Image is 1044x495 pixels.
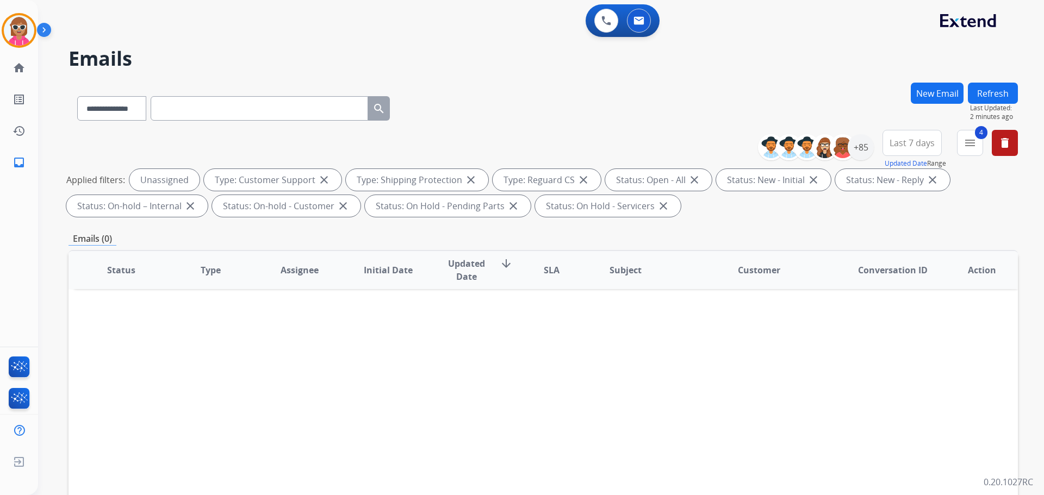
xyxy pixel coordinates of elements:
[544,264,560,277] span: SLA
[507,199,520,212] mat-icon: close
[13,93,26,106] mat-icon: list_alt
[605,169,712,191] div: Status: Open - All
[885,159,946,168] span: Range
[929,251,1018,289] th: Action
[657,199,670,212] mat-icon: close
[365,195,531,217] div: Status: On Hold - Pending Parts
[442,257,492,283] span: Updated Date
[911,83,964,104] button: New Email
[610,264,642,277] span: Subject
[535,195,681,217] div: Status: On Hold - Servicers
[998,136,1011,149] mat-icon: delete
[848,134,874,160] div: +85
[975,126,987,139] span: 4
[13,61,26,74] mat-icon: home
[281,264,319,277] span: Assignee
[318,173,331,186] mat-icon: close
[129,169,200,191] div: Unassigned
[957,130,983,156] button: 4
[883,130,942,156] button: Last 7 days
[858,264,928,277] span: Conversation ID
[500,257,513,270] mat-icon: arrow_downward
[464,173,477,186] mat-icon: close
[201,264,221,277] span: Type
[885,159,927,168] button: Updated Date
[346,169,488,191] div: Type: Shipping Protection
[372,102,386,115] mat-icon: search
[337,199,350,212] mat-icon: close
[835,169,950,191] div: Status: New - Reply
[66,173,125,186] p: Applied filters:
[13,124,26,137] mat-icon: history
[970,112,1018,121] span: 2 minutes ago
[69,48,1018,70] h2: Emails
[364,264,413,277] span: Initial Date
[968,83,1018,104] button: Refresh
[984,475,1033,488] p: 0.20.1027RC
[970,104,1018,112] span: Last Updated:
[184,199,197,212] mat-icon: close
[964,136,977,149] mat-icon: menu
[577,173,590,186] mat-icon: close
[4,15,34,46] img: avatar
[738,264,780,277] span: Customer
[716,169,831,191] div: Status: New - Initial
[807,173,820,186] mat-icon: close
[13,156,26,169] mat-icon: inbox
[69,232,116,246] p: Emails (0)
[212,195,361,217] div: Status: On-hold - Customer
[926,173,939,186] mat-icon: close
[107,264,135,277] span: Status
[204,169,341,191] div: Type: Customer Support
[66,195,208,217] div: Status: On-hold – Internal
[688,173,701,186] mat-icon: close
[890,141,935,145] span: Last 7 days
[493,169,601,191] div: Type: Reguard CS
